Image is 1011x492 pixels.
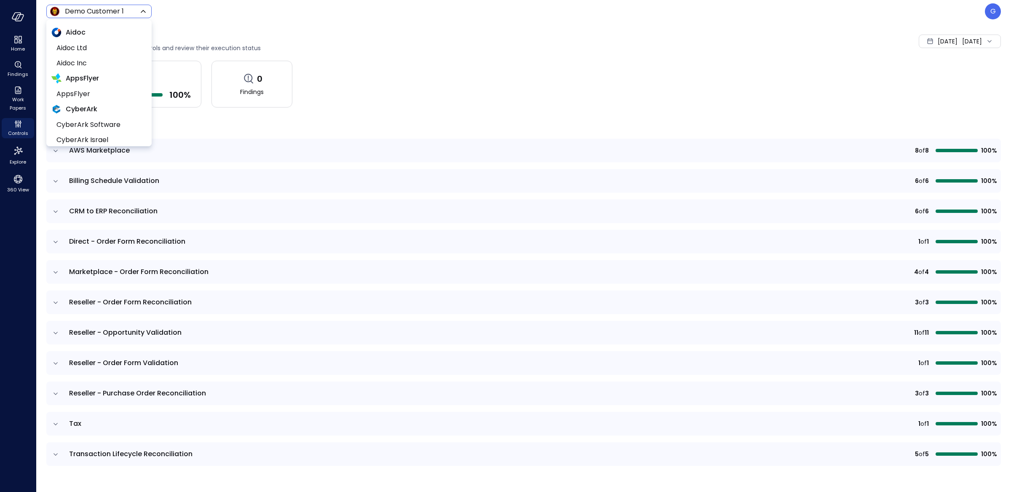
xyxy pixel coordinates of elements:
span: CyberArk Software [56,120,140,130]
img: Aidoc [51,27,62,38]
li: Aidoc Inc [51,56,147,71]
li: AppsFlyer [51,86,147,102]
span: Aidoc Inc [56,58,140,68]
img: AppsFlyer [51,73,62,83]
span: CyberArk Israel [56,135,140,145]
li: CyberArk Israel [51,132,147,148]
span: AppsFlyer [56,89,140,99]
span: Aidoc [66,27,86,38]
li: CyberArk Software [51,117,147,132]
span: AppsFlyer [66,73,99,83]
img: CyberArk [51,104,62,114]
li: Aidoc Ltd [51,40,147,56]
span: Aidoc Ltd [56,43,140,53]
span: CyberArk [66,104,97,114]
